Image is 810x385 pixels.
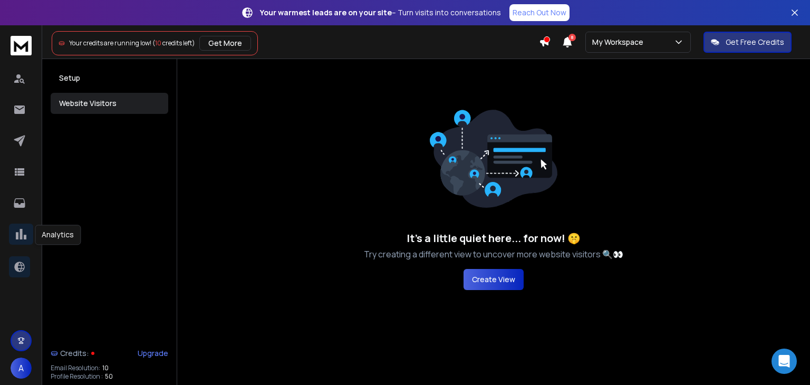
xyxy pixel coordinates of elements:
[51,68,168,89] button: Setup
[509,4,570,21] a: Reach Out Now
[260,7,501,18] p: – Turn visits into conversations
[364,248,623,261] p: Try creating a different view to uncover more website visitors 🔍👀
[105,372,113,381] span: 50
[51,343,168,364] a: Credits:Upgrade
[260,7,392,17] strong: Your warmest leads are on your site
[199,36,251,51] button: Get More
[35,225,81,245] div: Analytics
[60,348,89,359] span: Credits:
[726,37,784,47] p: Get Free Credits
[11,358,32,379] button: A
[102,364,109,372] span: 10
[51,364,100,372] p: Email Resolution:
[772,349,797,374] div: Open Intercom Messenger
[703,32,792,53] button: Get Free Credits
[69,38,151,47] span: Your credits are running low!
[51,372,103,381] p: Profile Resolution :
[592,37,648,47] p: My Workspace
[568,34,576,41] span: 8
[407,231,581,246] h3: It's a little quiet here... for now! 🤫
[11,36,32,55] img: logo
[51,93,168,114] button: Website Visitors
[155,38,161,47] span: 10
[464,269,524,290] button: Create View
[513,7,566,18] p: Reach Out Now
[138,348,168,359] div: Upgrade
[152,38,195,47] span: ( credits left)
